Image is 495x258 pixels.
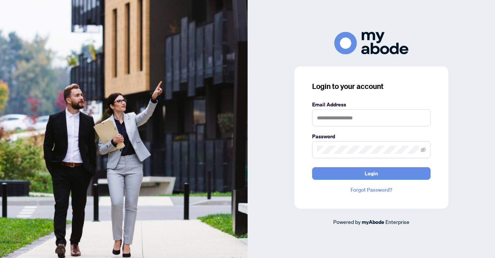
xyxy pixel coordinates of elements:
a: Forgot Password? [312,186,431,194]
label: Password [312,132,431,140]
span: eye-invisible [421,147,426,152]
h3: Login to your account [312,81,431,92]
button: Login [312,167,431,180]
img: ma-logo [334,32,408,54]
span: Login [365,168,378,179]
a: myAbode [362,218,384,226]
span: Powered by [333,218,361,225]
span: Enterprise [385,218,409,225]
label: Email Address [312,100,431,109]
